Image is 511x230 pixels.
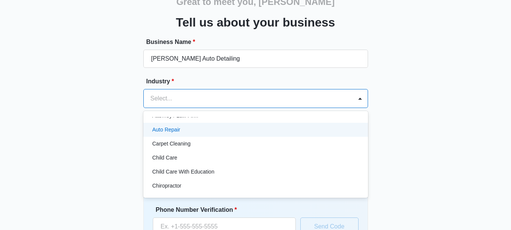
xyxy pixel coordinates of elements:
[152,140,191,148] p: Carpet Cleaning
[176,13,335,31] h3: Tell us about your business
[146,38,371,47] label: Business Name
[152,182,182,190] p: Chiropractor
[152,154,177,162] p: Child Care
[143,50,368,68] input: e.g. Jane's Plumbing
[152,168,214,176] p: Child Care With Education
[152,126,180,134] p: Auto Repair
[156,205,299,214] label: Phone Number Verification
[146,77,371,86] label: Industry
